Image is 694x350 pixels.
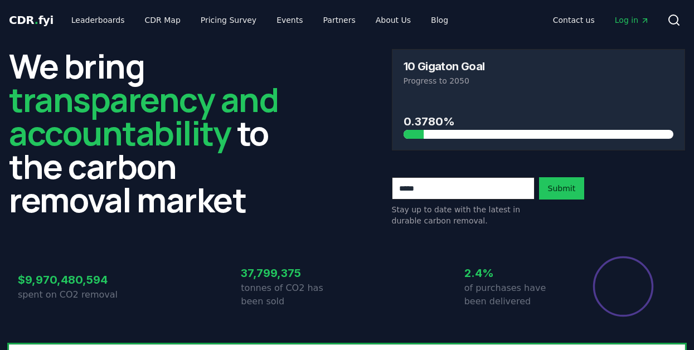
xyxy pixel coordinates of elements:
span: CDR fyi [9,13,54,27]
p: Progress to 2050 [404,75,674,86]
nav: Main [544,10,658,30]
a: Leaderboards [62,10,134,30]
a: Partners [314,10,365,30]
h3: $9,970,480,594 [18,271,124,288]
p: of purchases have been delivered [464,281,570,308]
h2: We bring to the carbon removal market [9,49,303,216]
a: Pricing Survey [192,10,265,30]
span: Log in [615,14,649,26]
span: . [35,13,38,27]
a: Contact us [544,10,604,30]
a: Log in [606,10,658,30]
a: About Us [367,10,420,30]
h3: 2.4% [464,265,570,281]
a: Events [268,10,312,30]
a: CDR Map [136,10,190,30]
a: Blog [422,10,457,30]
p: Stay up to date with the latest in durable carbon removal. [392,204,535,226]
h3: 37,799,375 [241,265,347,281]
p: tonnes of CO2 has been sold [241,281,347,308]
p: spent on CO2 removal [18,288,124,302]
h3: 0.3780% [404,113,674,130]
div: Percentage of sales delivered [592,255,654,318]
nav: Main [62,10,457,30]
span: transparency and accountability [9,76,278,155]
button: Submit [539,177,585,200]
a: CDR.fyi [9,12,54,28]
h3: 10 Gigaton Goal [404,61,485,72]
